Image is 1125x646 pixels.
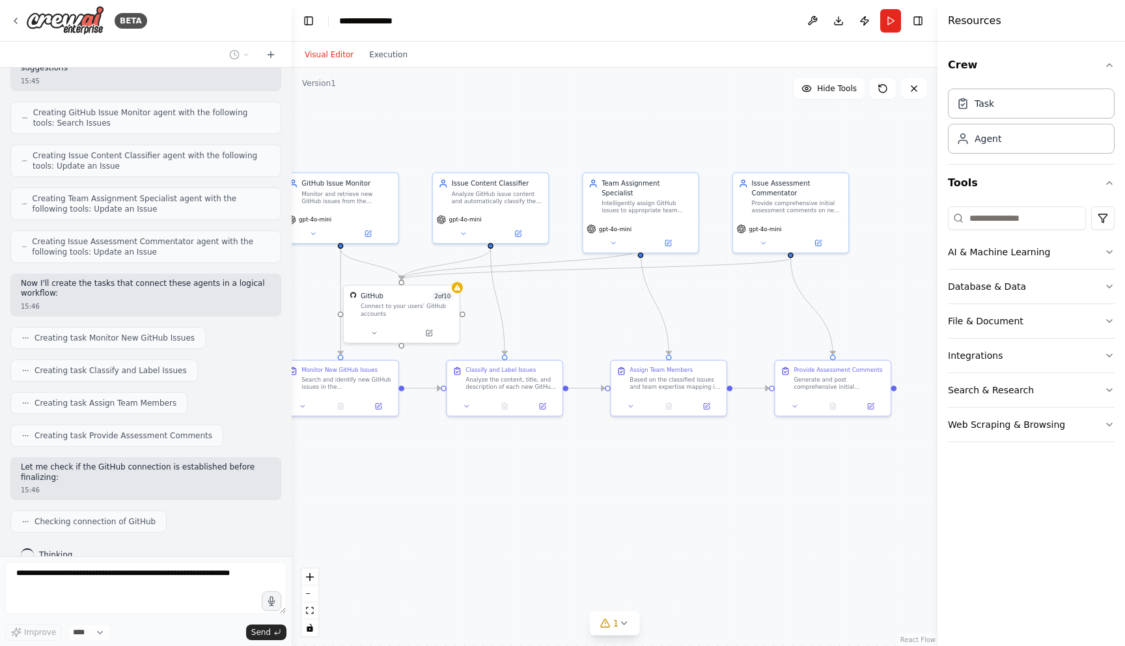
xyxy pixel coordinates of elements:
g: Edge from 9b6f9463-9da6-4e34-a42e-79758b9976f1 to 9f865a14-4416-4dc6-8c44-b107f4caedfd [404,384,441,393]
button: No output available [321,400,361,412]
button: Send [246,625,286,640]
div: Analyze the content, title, and description of each new GitHub issue to automatically classify an... [465,376,557,391]
button: Open in side panel [402,328,455,339]
nav: breadcrumb [339,14,406,27]
div: Crew [948,83,1115,164]
div: Generate and post comprehensive initial assessment comments for each processed issue. For bugs, p... [794,376,885,391]
g: Edge from ba42f432-12af-49af-a7fd-e72cd584a83a to 5ff033bb-d759-4361-96e2-d8f85dce578c [336,249,406,280]
button: Open in side panel [641,238,694,249]
button: toggle interactivity [301,619,318,636]
div: Issue Content ClassifierAnalyze GitHub issue content and automatically classify them with appropr... [432,173,549,244]
div: Team Assignment SpecialistIntelligently assign GitHub issues to appropriate team members based on... [582,173,699,254]
span: Creating task Assign Team Members [35,398,176,408]
div: Analyze GitHub issue content and automatically classify them with appropriate labels (bug, featur... [452,190,543,205]
h4: Resources [948,13,1001,29]
div: Based on the classified issues and team expertise mapping in {team_expertise}, intelligently assi... [630,376,721,391]
div: Issue Content Classifier [452,179,543,188]
g: Edge from b376ac93-f0f1-4eeb-8a0c-2bf8c9355738 to f7839810-23a8-4ff0-9afb-808eb453ef7a [786,258,837,354]
p: Now I'll create the tasks that connect these agents in a logical workflow: [21,279,271,299]
div: Task [975,97,994,110]
span: 1 [613,617,619,630]
button: zoom in [301,569,318,585]
div: Provide Assessment CommentsGenerate and post comprehensive initial assessment comments for each p... [774,360,891,417]
button: Open in side panel [362,400,394,412]
g: Edge from 9f865a14-4416-4dc6-8c44-b107f4caedfd to 2925694e-508c-4a12-aa02-1e6019ff404b [568,384,605,393]
span: gpt-4o-mini [299,216,331,223]
span: Creating task Monitor New GitHub Issues [35,333,195,343]
span: Creating task Classify and Label Issues [35,365,187,376]
div: Classify and Label Issues [465,367,536,374]
div: Issue Assessment CommentatorProvide comprehensive initial assessment comments on new GitHub issue... [732,173,849,254]
span: Creating task Provide Assessment Comments [35,430,212,441]
button: Hide right sidebar [909,12,927,30]
div: BETA [115,13,147,29]
img: GitHub [350,291,357,299]
button: Improve [5,624,62,641]
img: Logo [26,6,104,35]
g: Edge from 33f2c971-7577-4ec7-8b23-3d010e237b41 to 2925694e-508c-4a12-aa02-1e6019ff404b [636,249,674,355]
g: Edge from ce6a880d-1892-42d0-818e-039ffa2bbe5f to 9f865a14-4416-4dc6-8c44-b107f4caedfd [486,249,509,355]
button: Hide Tools [794,78,865,99]
div: Classify and Label IssuesAnalyze the content, title, and description of each new GitHub issue to ... [446,360,563,417]
span: Checking connection of GitHub [35,516,156,527]
button: Open in side panel [526,400,558,412]
div: 15:45 [21,76,271,86]
div: GitHubGitHub2of10Connect to your users’ GitHub accounts [343,285,460,343]
div: Tools [948,201,1115,453]
button: Open in side panel [855,400,887,412]
span: Send [251,627,271,638]
p: Let me check if the GitHub connection is established before finalizing: [21,462,271,483]
button: Open in side panel [691,400,723,412]
button: Execution [361,47,415,63]
div: Assign Team MembersBased on the classified issues and team expertise mapping in {team_expertise},... [610,360,727,417]
span: Improve [24,627,56,638]
div: React Flow controls [301,569,318,636]
button: No output available [485,400,525,412]
span: Number of enabled actions [432,291,453,300]
button: Open in side panel [792,238,844,249]
button: Crew [948,47,1115,83]
button: No output available [649,400,689,412]
button: AI & Machine Learning [948,235,1115,269]
div: Intelligently assign GitHub issues to appropriate team members based on their expertise areas, cu... [602,199,693,214]
div: 15:46 [21,302,271,311]
span: gpt-4o-mini [599,225,632,233]
span: Creating Issue Content Classifier agent with the following tools: Update an Issue [33,150,270,171]
g: Edge from b376ac93-f0f1-4eeb-8a0c-2bf8c9355738 to 5ff033bb-d759-4361-96e2-d8f85dce578c [396,258,795,279]
span: Creating Issue Assessment Commentator agent with the following tools: Update an Issue [32,236,270,257]
div: Agent [975,132,1001,145]
button: Open in side panel [492,228,544,239]
button: fit view [301,602,318,619]
div: Provide Assessment Comments [794,367,882,374]
div: Monitor New GitHub Issues [301,367,378,374]
span: Creating Team Assignment Specialist agent with the following tools: Update an Issue [33,193,270,214]
g: Edge from 33f2c971-7577-4ec7-8b23-3d010e237b41 to 5ff033bb-d759-4361-96e2-d8f85dce578c [396,249,645,280]
a: React Flow attribution [900,636,936,643]
button: Open in side panel [341,228,394,239]
div: Connect to your users’ GitHub accounts [361,303,454,318]
div: Issue Assessment Commentator [752,179,843,198]
g: Edge from 2925694e-508c-4a12-aa02-1e6019ff404b to f7839810-23a8-4ff0-9afb-808eb453ef7a [732,384,769,393]
div: Assign Team Members [630,367,693,374]
button: 1 [590,611,640,636]
div: Search and identify new GitHub issues in the {repository_name} repository that haven't been proce... [301,376,393,391]
button: Database & Data [948,270,1115,303]
button: Start a new chat [260,47,281,63]
button: No output available [813,400,853,412]
div: GitHub Issue Monitor [301,179,393,188]
div: 15:46 [21,485,271,495]
div: Provide comprehensive initial assessment comments on new GitHub issues, including reproduction st... [752,199,843,214]
button: Visual Editor [297,47,361,63]
div: Version 1 [302,78,336,89]
button: Hide left sidebar [299,12,318,30]
span: Hide Tools [817,83,857,94]
div: Monitor New GitHub IssuesSearch and identify new GitHub issues in the {repository_name} repositor... [282,360,399,417]
span: gpt-4o-mini [449,216,481,223]
span: Thinking... [39,550,80,560]
button: Switch to previous chat [224,47,255,63]
g: Edge from ba42f432-12af-49af-a7fd-e72cd584a83a to 9b6f9463-9da6-4e34-a42e-79758b9976f1 [336,249,345,355]
button: Tools [948,165,1115,201]
button: File & Document [948,304,1115,338]
button: Search & Research [948,373,1115,407]
span: Creating GitHub Issue Monitor agent with the following tools: Search Issues [33,107,270,128]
